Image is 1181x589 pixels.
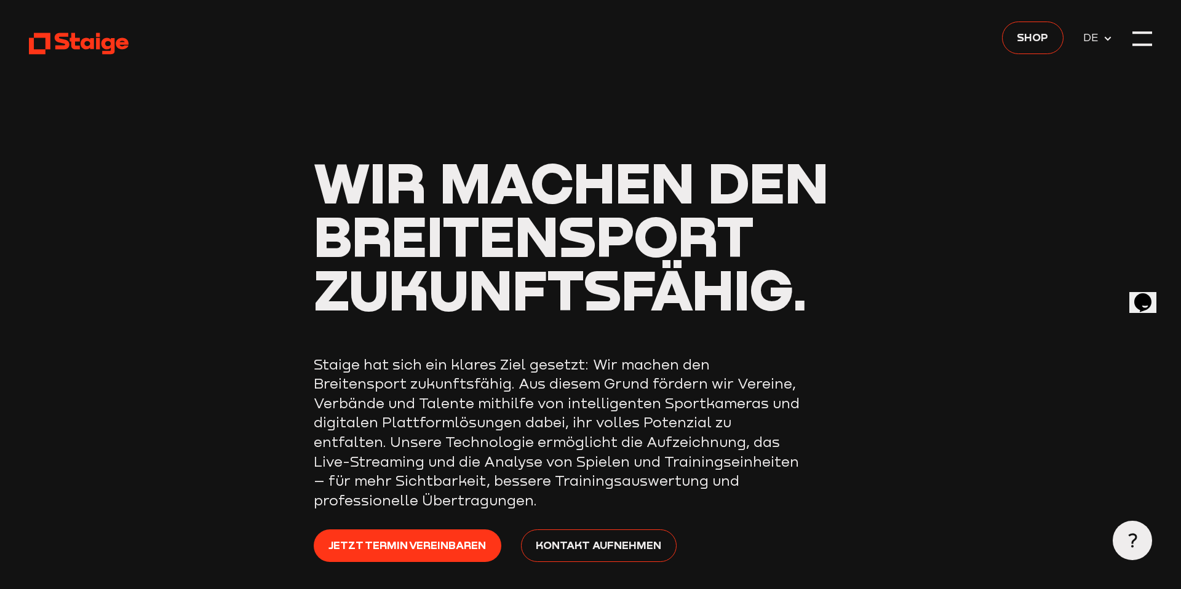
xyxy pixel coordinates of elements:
span: DE [1083,30,1103,47]
a: Jetzt Termin vereinbaren [314,529,501,562]
p: Staige hat sich ein klares Ziel gesetzt: Wir machen den Breitensport zukunftsfähig. Aus diesem Gr... [314,355,806,510]
span: Wir machen den Breitensport zukunftsfähig. [314,148,829,323]
span: Kontakt aufnehmen [536,537,661,554]
span: Shop [1017,29,1048,46]
a: Kontakt aufnehmen [521,529,677,562]
a: Shop [1002,22,1064,54]
iframe: chat widget [1129,276,1169,313]
span: Jetzt Termin vereinbaren [328,537,486,554]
